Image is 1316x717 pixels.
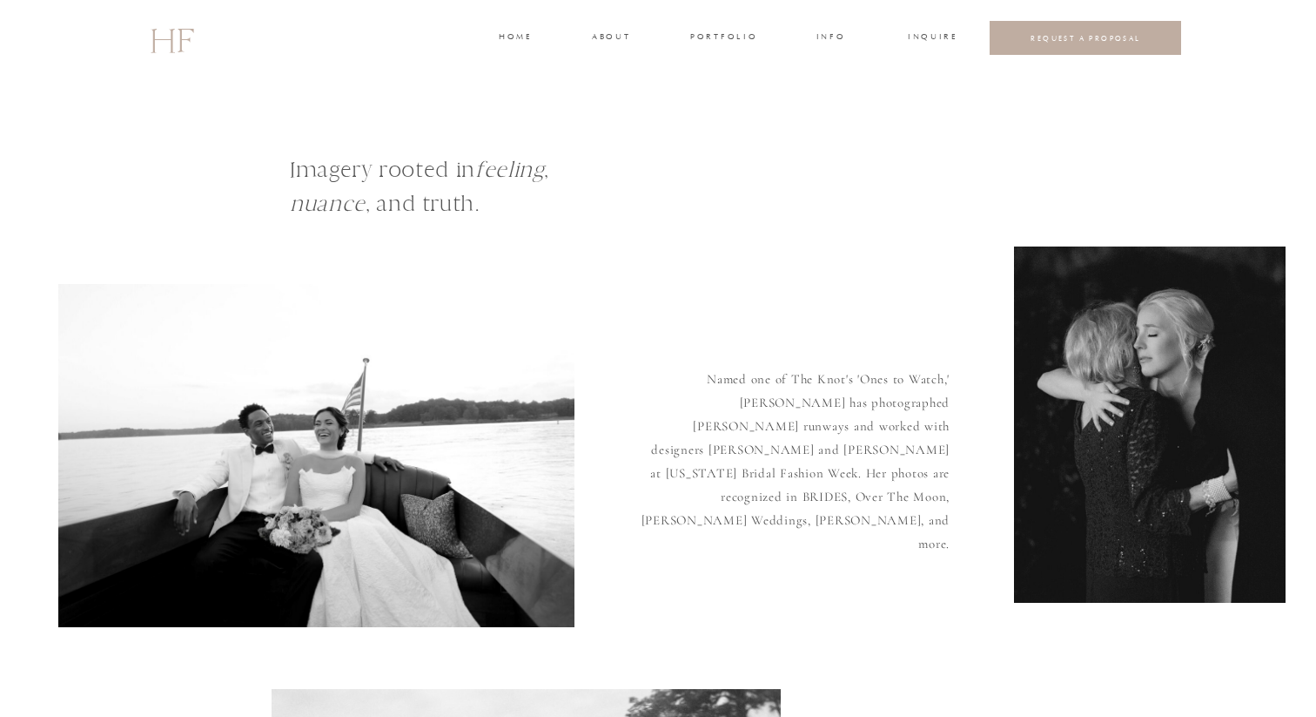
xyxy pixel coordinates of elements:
[290,152,760,256] h1: Imagery rooted in , , and truth.
[191,89,1126,142] p: [PERSON_NAME] is a Destination Fine Art Film Wedding Photographer based in the Southeast, serving...
[690,30,755,46] a: portfolio
[1004,33,1168,43] a: REQUEST A PROPOSAL
[150,13,193,64] a: HF
[290,190,366,217] i: nuance
[592,30,628,46] a: about
[499,30,531,46] a: home
[475,156,544,183] i: feeling
[640,368,950,547] p: Named one of The Knot's 'Ones to Watch,' [PERSON_NAME] has photographed [PERSON_NAME] runways and...
[908,30,955,46] a: INQUIRE
[815,30,847,46] a: INFO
